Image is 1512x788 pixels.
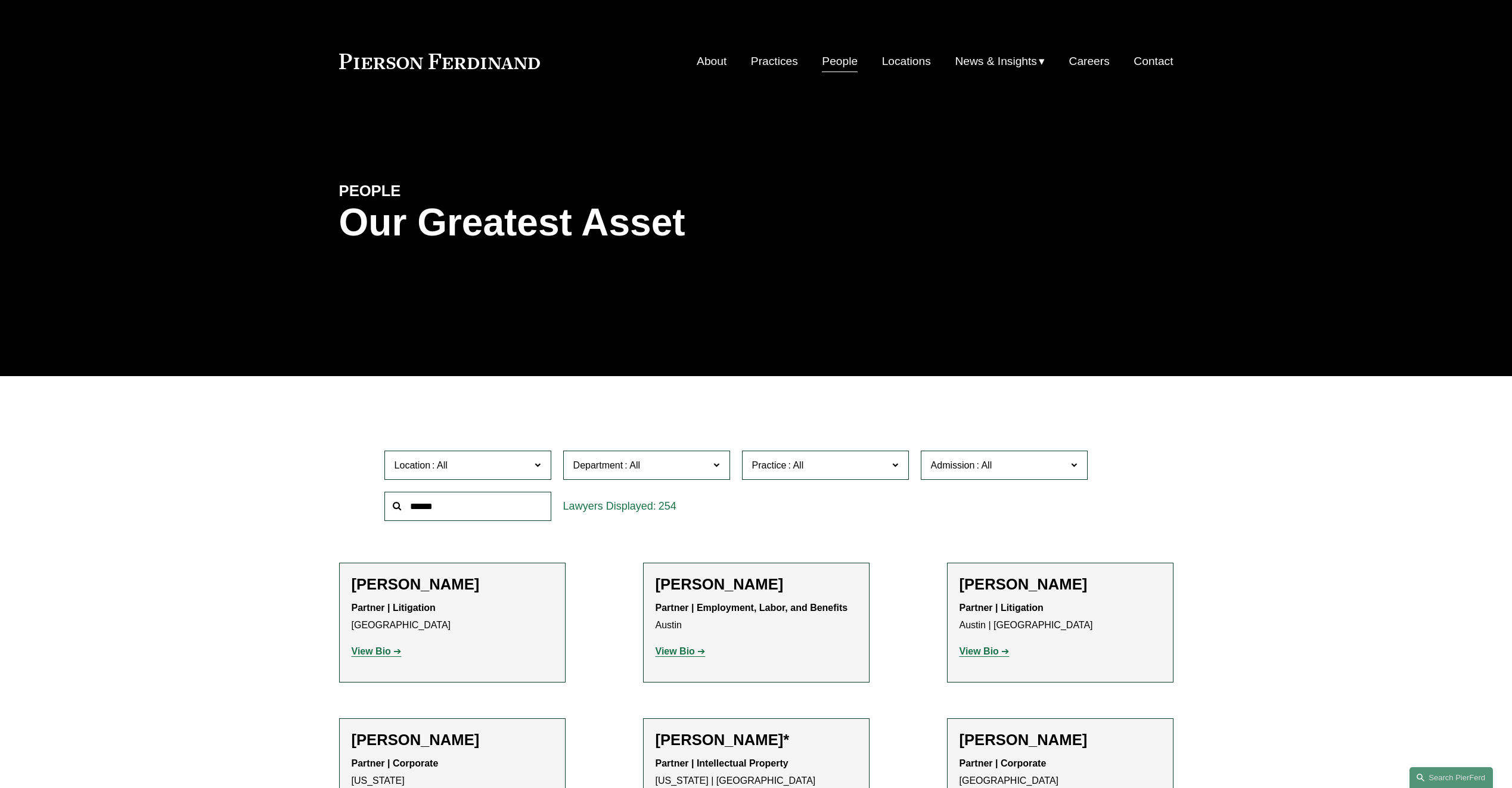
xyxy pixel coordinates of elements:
span: News & Insights [955,51,1037,72]
span: 254 [659,500,676,512]
a: View Bio [656,646,706,656]
strong: Partner | Litigation [960,603,1044,613]
a: Search this site [1409,767,1493,788]
strong: Partner | Corporate [960,758,1047,768]
strong: View Bio [960,646,999,656]
a: View Bio [352,646,402,656]
strong: View Bio [656,646,695,656]
h2: [PERSON_NAME] [960,731,1161,749]
h2: [PERSON_NAME] [352,575,553,594]
span: Department [573,460,623,470]
span: Location [395,460,431,470]
a: folder dropdown [955,50,1045,73]
p: Austin | [GEOGRAPHIC_DATA] [960,600,1161,634]
strong: Partner | Corporate [352,758,439,768]
a: Contact [1134,50,1173,73]
strong: View Bio [352,646,391,656]
h2: [PERSON_NAME] [960,575,1161,594]
a: View Bio [960,646,1010,656]
a: Careers [1069,50,1110,73]
p: Austin [656,600,857,634]
strong: Partner | Employment, Labor, and Benefits [656,603,848,613]
h2: [PERSON_NAME] [352,731,553,749]
strong: Partner | Litigation [352,603,436,613]
a: Locations [882,50,931,73]
h2: [PERSON_NAME]* [656,731,857,749]
a: About [697,50,726,73]
a: Practices [751,50,798,73]
h1: Our Greatest Asset [339,201,895,244]
strong: Partner | Intellectual Property [656,758,788,768]
h4: PEOPLE [339,181,548,200]
h2: [PERSON_NAME] [656,575,857,594]
span: Admission [931,460,975,470]
p: [GEOGRAPHIC_DATA] [352,600,553,634]
span: Practice [752,460,787,470]
a: People [822,50,858,73]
